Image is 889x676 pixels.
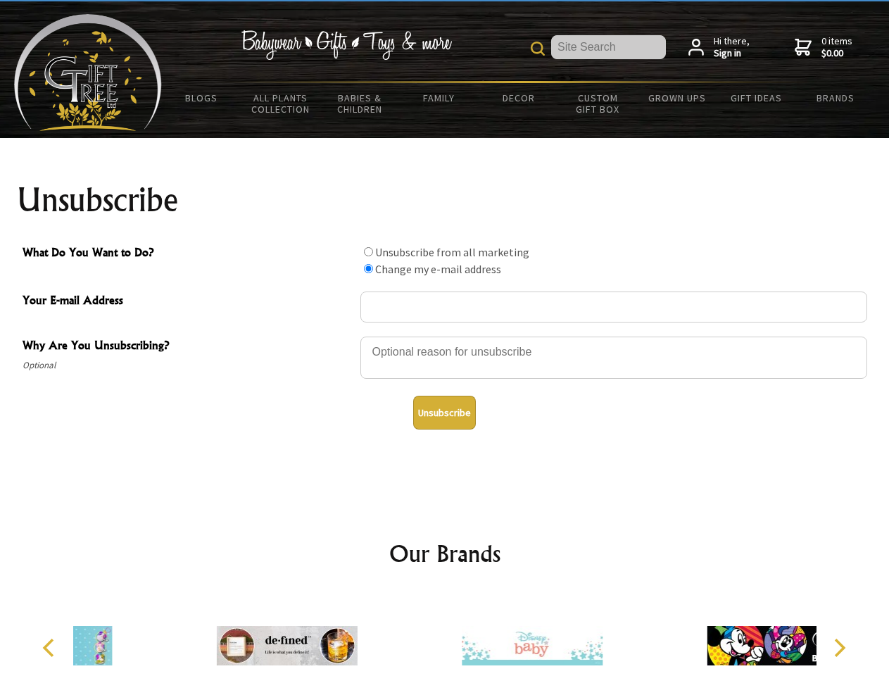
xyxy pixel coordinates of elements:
[637,83,717,113] a: Grown Ups
[360,337,867,379] textarea: Why Are You Unsubscribing?
[23,357,353,374] span: Optional
[35,632,66,663] button: Previous
[17,183,873,217] h1: Unsubscribe
[241,83,321,124] a: All Plants Collection
[375,262,501,276] label: Change my e-mail address
[795,35,852,60] a: 0 items$0.00
[162,83,241,113] a: BLOGS
[14,14,162,131] img: Babyware - Gifts - Toys and more...
[413,396,476,430] button: Unsubscribe
[364,247,373,256] input: What Do You Want to Do?
[688,35,750,60] a: Hi there,Sign in
[360,292,867,323] input: Your E-mail Address
[241,30,452,60] img: Babywear - Gifts - Toys & more
[824,632,855,663] button: Next
[320,83,400,124] a: Babies & Children
[23,244,353,264] span: What Do You Want to Do?
[717,83,796,113] a: Gift Ideas
[400,83,479,113] a: Family
[714,35,750,60] span: Hi there,
[23,292,353,312] span: Your E-mail Address
[558,83,638,124] a: Custom Gift Box
[821,47,852,60] strong: $0.00
[375,245,529,259] label: Unsubscribe from all marketing
[714,47,750,60] strong: Sign in
[23,337,353,357] span: Why Are You Unsubscribing?
[479,83,558,113] a: Decor
[28,537,862,570] h2: Our Brands
[796,83,876,113] a: Brands
[364,264,373,273] input: What Do You Want to Do?
[531,42,545,56] img: product search
[551,35,666,59] input: Site Search
[821,35,852,60] span: 0 items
